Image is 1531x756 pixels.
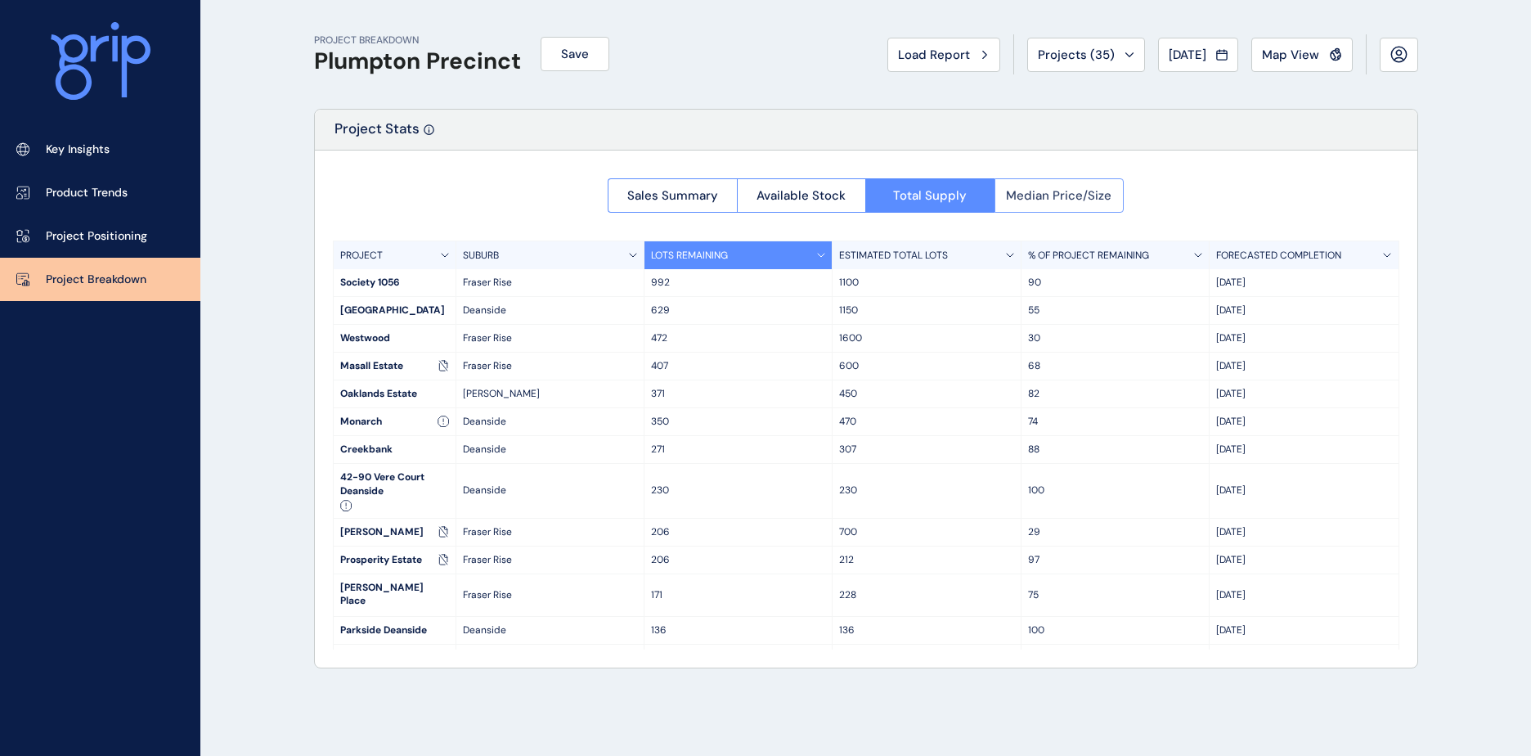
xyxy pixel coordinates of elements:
[46,272,146,288] p: Project Breakdown
[1028,553,1202,567] p: 97
[839,387,1013,401] p: 450
[651,525,825,539] p: 206
[1169,47,1206,63] span: [DATE]
[314,34,521,47] p: PROJECT BREAKDOWN
[1216,359,1391,373] p: [DATE]
[463,276,637,290] p: Fraser Rise
[1028,331,1202,345] p: 30
[463,249,499,263] p: SUBURB
[1216,553,1391,567] p: [DATE]
[334,574,456,617] div: [PERSON_NAME] Place
[1028,415,1202,429] p: 74
[898,47,970,63] span: Load Report
[46,142,110,158] p: Key Insights
[1027,38,1145,72] button: Projects (35)
[651,304,825,317] p: 629
[839,359,1013,373] p: 600
[865,178,994,213] button: Total Supply
[651,331,825,345] p: 472
[334,519,456,546] div: [PERSON_NAME]
[1216,443,1391,457] p: [DATE]
[1006,187,1111,204] span: Median Price/Size
[1216,387,1391,401] p: [DATE]
[839,276,1013,290] p: 1100
[334,269,456,296] div: Society 1056
[314,47,521,75] h1: Plumpton Precinct
[1028,249,1149,263] p: % OF PROJECT REMAINING
[1028,525,1202,539] p: 29
[334,408,456,435] div: Monarch
[1028,387,1202,401] p: 82
[839,553,1013,567] p: 212
[334,297,456,324] div: [GEOGRAPHIC_DATA]
[1158,38,1238,72] button: [DATE]
[334,464,456,518] div: 42-90 Vere Court Deanside
[1028,588,1202,602] p: 75
[1216,415,1391,429] p: [DATE]
[1028,623,1202,637] p: 100
[839,588,1013,602] p: 228
[463,525,637,539] p: Fraser Rise
[839,484,1013,497] p: 230
[463,588,637,602] p: Fraser Rise
[463,443,637,457] p: Deanside
[1038,47,1115,63] span: Projects ( 35 )
[46,228,147,245] p: Project Positioning
[757,187,846,204] span: Available Stock
[463,553,637,567] p: Fraser Rise
[608,178,737,213] button: Sales Summary
[1028,304,1202,317] p: 55
[651,276,825,290] p: 992
[651,443,825,457] p: 271
[463,331,637,345] p: Fraser Rise
[463,484,637,497] p: Deanside
[334,617,456,644] div: Parkside Deanside
[334,436,456,463] div: Creekbank
[1216,588,1391,602] p: [DATE]
[1216,331,1391,345] p: [DATE]
[1251,38,1353,72] button: Map View
[651,484,825,497] p: 230
[839,525,1013,539] p: 700
[1028,276,1202,290] p: 90
[1028,359,1202,373] p: 68
[334,547,456,574] div: Prosperity Estate
[463,304,637,317] p: Deanside
[463,623,637,637] p: Deanside
[463,359,637,373] p: Fraser Rise
[1262,47,1319,63] span: Map View
[627,187,718,204] span: Sales Summary
[839,249,948,263] p: ESTIMATED TOTAL LOTS
[561,46,589,62] span: Save
[893,187,967,204] span: Total Supply
[839,415,1013,429] p: 470
[651,415,825,429] p: 350
[334,325,456,352] div: Westwood
[651,359,825,373] p: 407
[651,553,825,567] p: 206
[463,415,637,429] p: Deanside
[839,304,1013,317] p: 1150
[334,380,456,407] div: Oaklands Estate
[651,588,825,602] p: 171
[541,37,609,71] button: Save
[1216,525,1391,539] p: [DATE]
[1216,304,1391,317] p: [DATE]
[1216,276,1391,290] p: [DATE]
[887,38,1000,72] button: Load Report
[463,387,637,401] p: [PERSON_NAME]
[46,185,128,201] p: Product Trends
[334,119,420,150] p: Project Stats
[340,249,383,263] p: PROJECT
[334,645,456,672] div: Samara Estate
[839,443,1013,457] p: 307
[651,249,728,263] p: LOTS REMAINING
[334,353,456,380] div: Masall Estate
[651,623,825,637] p: 136
[994,178,1125,213] button: Median Price/Size
[651,387,825,401] p: 371
[1216,249,1341,263] p: FORECASTED COMPLETION
[1216,623,1391,637] p: [DATE]
[1028,484,1202,497] p: 100
[737,178,866,213] button: Available Stock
